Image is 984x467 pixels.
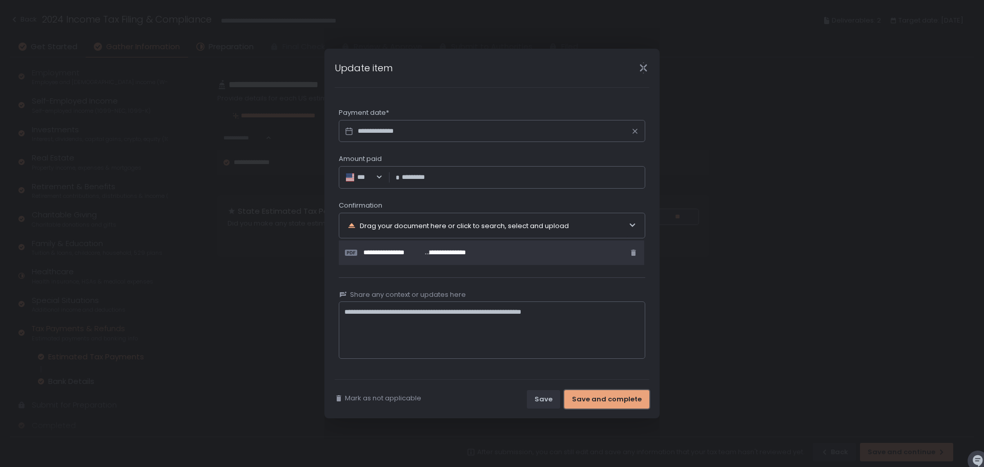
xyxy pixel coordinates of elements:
div: Search for option [345,172,383,182]
h1: Update item [335,61,393,75]
button: Mark as not applicable [335,394,421,403]
span: Share any context or updates here [350,290,466,299]
button: Save and complete [564,390,649,409]
span: Confirmation [339,201,382,210]
input: Datepicker input [339,120,645,143]
span: Amount paid [339,154,382,164]
span: Mark as not applicable [345,394,421,403]
span: Payment date* [339,108,389,117]
div: Save and complete [572,395,642,404]
div: Save [535,395,552,404]
div: Close [627,62,660,74]
button: Save [527,390,560,409]
input: Search for option [371,172,375,182]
